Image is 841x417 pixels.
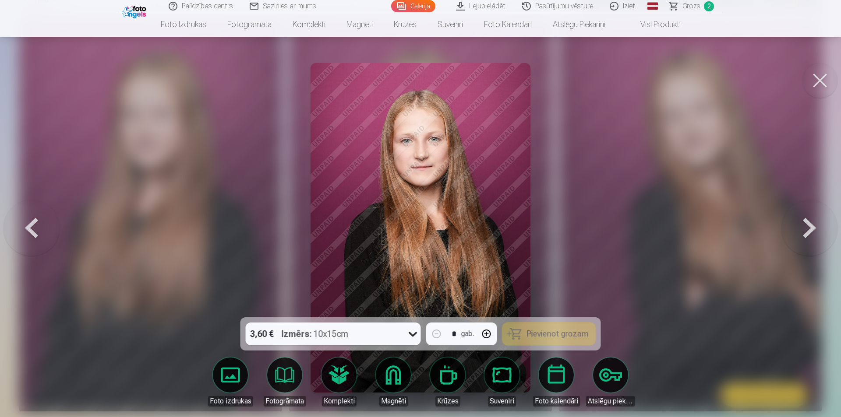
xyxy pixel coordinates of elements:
a: Foto izdrukas [206,357,255,406]
div: 10x15cm [282,322,349,345]
div: Foto kalendāri [533,396,580,406]
a: Suvenīri [477,357,527,406]
a: Foto izdrukas [150,12,217,37]
a: Suvenīri [427,12,474,37]
a: Fotogrāmata [260,357,309,406]
a: Atslēgu piekariņi [542,12,616,37]
a: Magnēti [369,357,418,406]
div: Fotogrāmata [264,396,306,406]
a: Atslēgu piekariņi [586,357,635,406]
a: Krūzes [383,12,427,37]
button: Pievienot grozam [502,322,596,345]
div: Suvenīri [488,396,516,406]
strong: Izmērs : [282,328,312,340]
div: 3,60 € [246,322,278,345]
a: Foto kalendāri [474,12,542,37]
span: Grozs [682,1,700,11]
a: Visi produkti [616,12,691,37]
a: Fotogrāmata [217,12,282,37]
div: Komplekti [322,396,357,406]
a: Krūzes [423,357,472,406]
span: 2 [704,1,714,11]
a: Komplekti [314,357,364,406]
span: Pievienot grozam [527,330,589,338]
img: /fa1 [122,4,148,18]
div: gab. [461,329,474,339]
div: Magnēti [379,396,408,406]
div: Atslēgu piekariņi [586,396,635,406]
div: Krūzes [435,396,460,406]
a: Foto kalendāri [532,357,581,406]
div: Foto izdrukas [208,396,253,406]
a: Magnēti [336,12,383,37]
a: Komplekti [282,12,336,37]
